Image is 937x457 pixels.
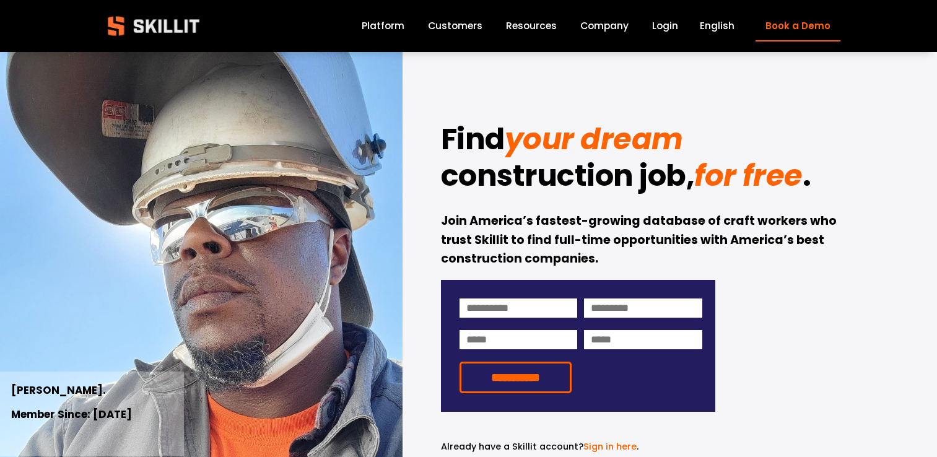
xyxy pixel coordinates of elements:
strong: Member Since: [DATE] [11,407,132,422]
em: for free [694,155,802,196]
a: Company [580,18,629,35]
a: Book a Demo [756,11,840,41]
a: folder dropdown [506,18,557,35]
img: Skillit [97,7,210,45]
strong: [PERSON_NAME]. [11,383,106,398]
span: English [700,19,734,33]
a: Platform [362,18,404,35]
span: Resources [506,19,557,33]
p: . [441,440,715,454]
a: Sign in here [583,440,637,453]
strong: Join America’s fastest-growing database of craft workers who trust Skillit to find full-time oppo... [441,212,839,267]
div: language picker [700,18,734,35]
strong: . [803,155,811,196]
span: Already have a Skillit account? [441,440,583,453]
strong: construction job, [441,155,695,196]
em: your dream [505,118,683,160]
a: Customers [428,18,482,35]
strong: Find [441,118,505,160]
a: Login [652,18,678,35]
